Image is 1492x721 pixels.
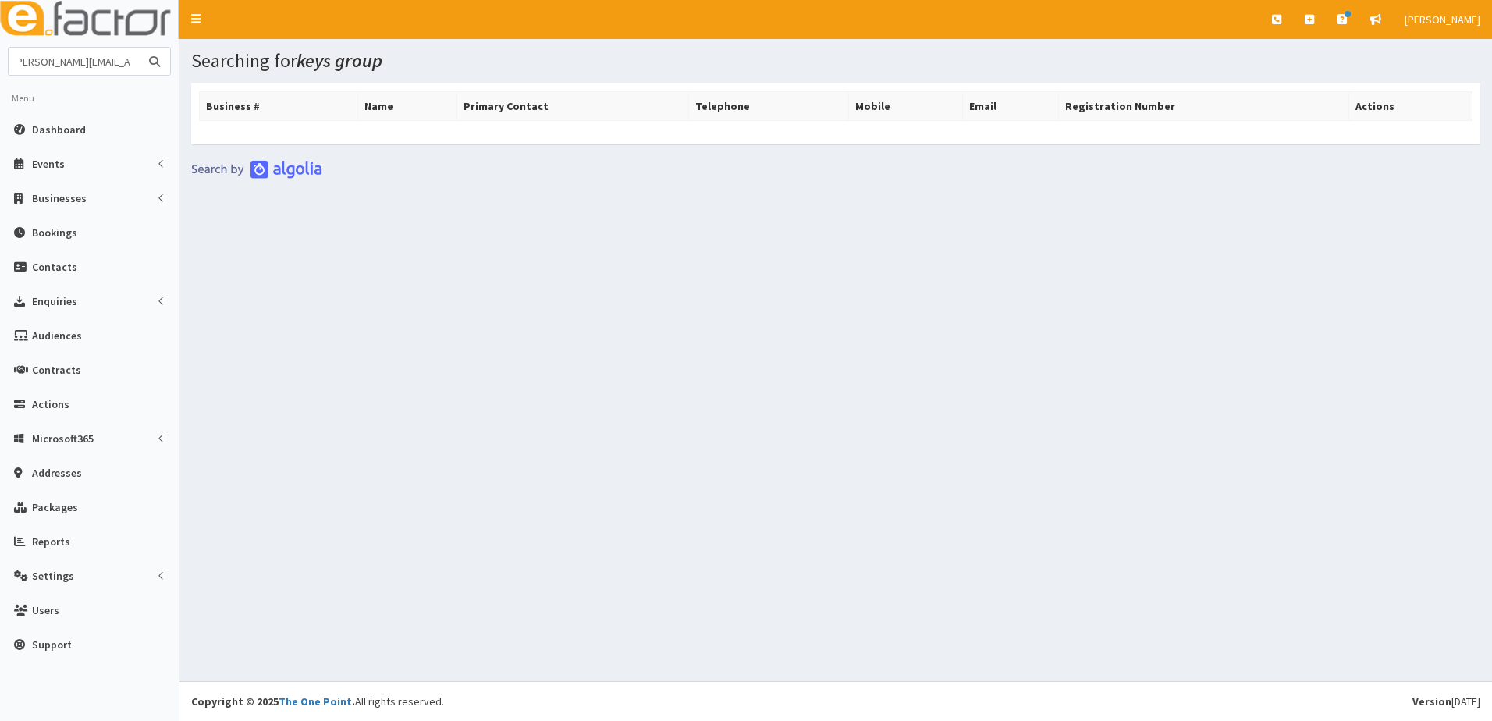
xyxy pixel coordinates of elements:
h1: Searching for [191,51,1480,71]
span: Contracts [32,363,81,377]
span: Contacts [32,260,77,274]
span: Support [32,638,72,652]
th: Primary Contact [456,92,688,121]
span: Dashboard [32,123,86,137]
th: Mobile [848,92,962,121]
span: Businesses [32,191,87,205]
div: [DATE] [1412,694,1480,709]
span: Enquiries [32,294,77,308]
span: Audiences [32,329,82,343]
input: Search... [9,48,140,75]
i: keys group [297,48,382,73]
span: Events [32,157,65,171]
footer: All rights reserved. [179,681,1492,721]
span: Actions [32,397,69,411]
th: Telephone [688,92,848,121]
strong: Copyright © 2025 . [191,694,355,709]
a: The One Point [279,694,352,709]
span: [PERSON_NAME] [1405,12,1480,27]
span: Microsoft365 [32,432,94,446]
th: Email [963,92,1059,121]
span: Settings [32,569,74,583]
span: Reports [32,535,70,549]
span: Bookings [32,226,77,240]
th: Business # [200,92,358,121]
span: Addresses [32,466,82,480]
img: search-by-algolia-light-background.png [191,160,322,179]
th: Name [357,92,456,121]
b: Version [1412,694,1451,709]
th: Registration Number [1058,92,1348,121]
th: Actions [1349,92,1472,121]
span: Packages [32,500,78,514]
span: Users [32,603,59,617]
